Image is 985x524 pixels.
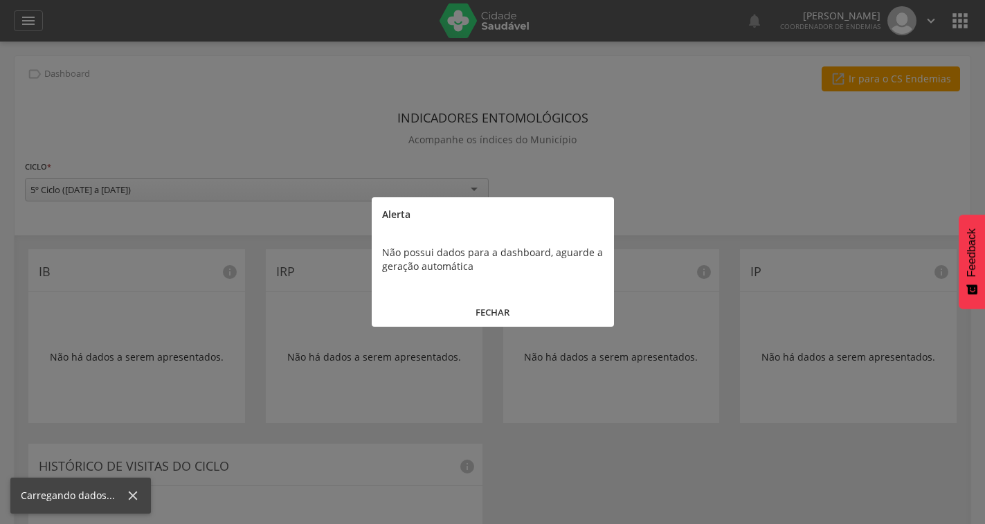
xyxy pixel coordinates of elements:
[372,232,614,287] div: Não possui dados para a dashboard, aguarde a geração automática
[372,298,614,327] button: FECHAR
[372,197,614,232] div: Alerta
[959,215,985,309] button: Feedback - Mostrar pesquisa
[21,489,125,503] div: Carregando dados...
[966,228,978,277] span: Feedback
